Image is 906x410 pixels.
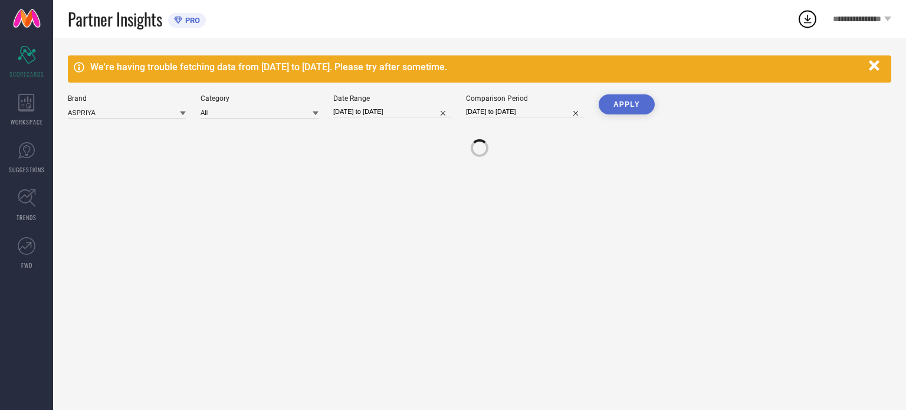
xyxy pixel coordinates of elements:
[333,94,451,103] div: Date Range
[9,70,44,78] span: SCORECARDS
[11,117,43,126] span: WORKSPACE
[90,61,863,73] div: We're having trouble fetching data from [DATE] to [DATE]. Please try after sometime.
[182,16,200,25] span: PRO
[201,94,319,103] div: Category
[466,106,584,118] input: Select comparison period
[333,106,451,118] input: Select date range
[9,165,45,174] span: SUGGESTIONS
[466,94,584,103] div: Comparison Period
[68,7,162,31] span: Partner Insights
[797,8,818,29] div: Open download list
[68,94,186,103] div: Brand
[17,213,37,222] span: TRENDS
[599,94,655,114] button: APPLY
[21,261,32,270] span: FWD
